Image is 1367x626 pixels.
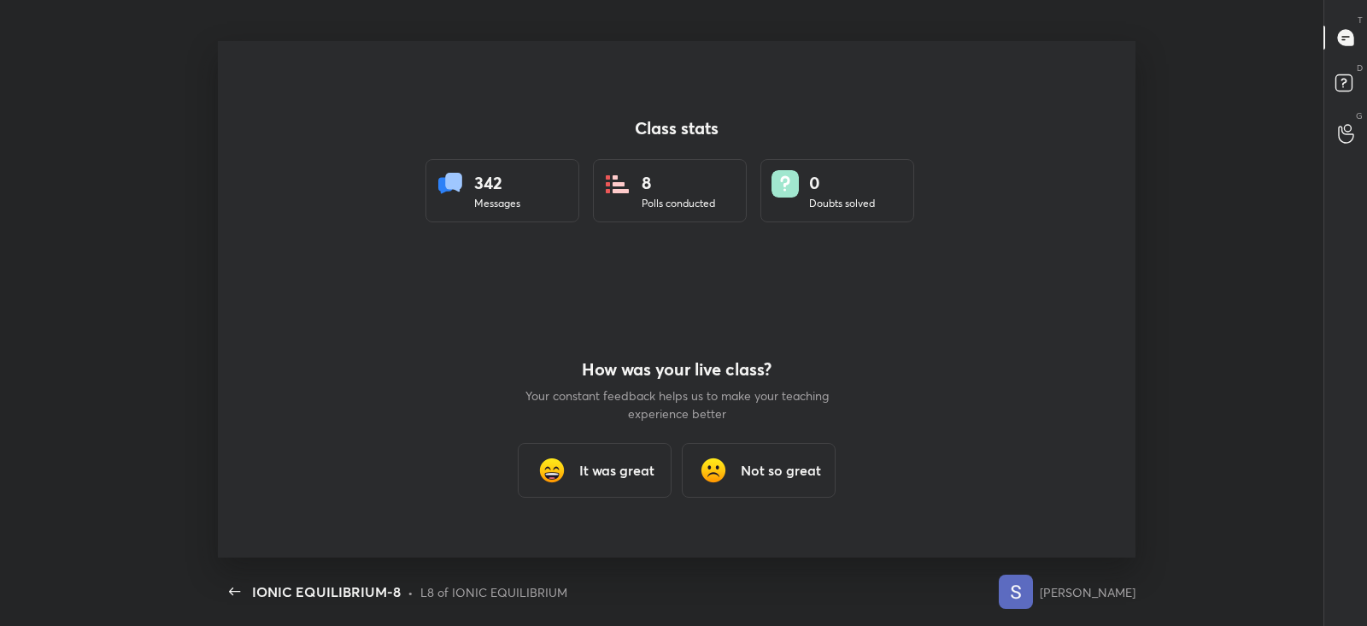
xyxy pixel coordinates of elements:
[1040,583,1135,601] div: [PERSON_NAME]
[642,196,715,211] div: Polls conducted
[420,583,567,601] div: L8 of IONIC EQUILIBRIUM
[579,460,654,481] h3: It was great
[408,583,414,601] div: •
[809,196,875,211] div: Doubts solved
[1356,109,1363,122] p: G
[437,170,464,198] img: statsMessages.856aad98.svg
[741,460,821,481] h3: Not so great
[809,170,875,196] div: 0
[252,582,401,602] div: IONIC EQUILIBRIUM-8
[772,170,799,198] img: doubts.8a449be9.svg
[523,387,830,422] p: Your constant feedback helps us to make your teaching experience better
[523,359,830,380] h4: How was your live class?
[1358,14,1363,27] p: T
[604,170,631,198] img: statsPoll.b571884d.svg
[425,118,928,139] h4: Class stats
[642,170,715,196] div: 8
[535,453,569,487] img: grinning_face_with_smiling_eyes_cmp.gif
[474,196,520,211] div: Messages
[1357,62,1363,74] p: D
[696,453,730,487] img: frowning_face_cmp.gif
[999,575,1033,609] img: bb95df82c44d47e1b2999f09e70f07e1.35099235_3
[474,170,520,196] div: 342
